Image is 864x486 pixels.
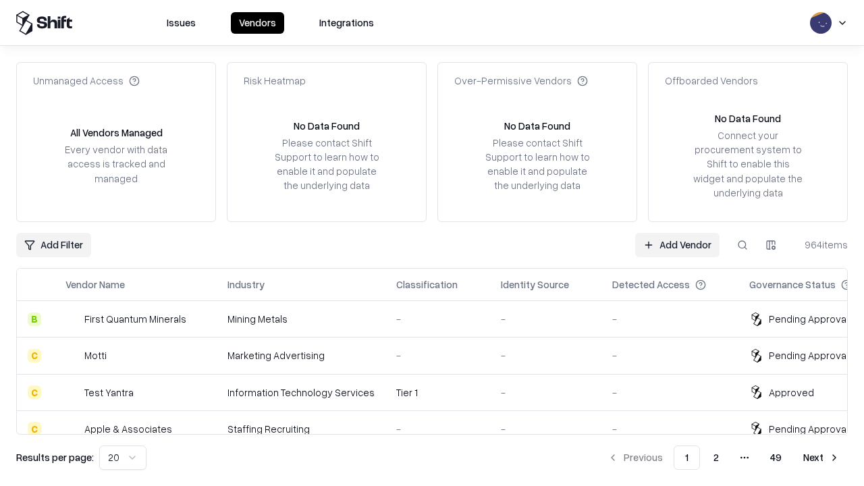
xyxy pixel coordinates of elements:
div: Every vendor with data access is tracked and managed [60,142,172,185]
div: C [28,349,41,362]
div: - [396,422,479,436]
button: Issues [159,12,204,34]
div: - [396,348,479,362]
div: Mining Metals [227,312,375,326]
div: Pending Approval [769,422,848,436]
button: Add Filter [16,233,91,257]
div: 964 items [794,238,848,252]
div: Pending Approval [769,312,848,326]
div: Marketing Advertising [227,348,375,362]
div: - [612,422,728,436]
div: Risk Heatmap [244,74,306,88]
div: Staffing Recruiting [227,422,375,436]
div: Offboarded Vendors [665,74,758,88]
div: Connect your procurement system to Shift to enable this widget and populate the underlying data [692,128,804,200]
div: - [501,422,591,436]
div: Industry [227,277,265,292]
div: - [501,348,591,362]
div: C [28,422,41,435]
div: Approved [769,385,814,400]
div: - [501,385,591,400]
div: Information Technology Services [227,385,375,400]
div: - [396,312,479,326]
img: Apple & Associates [65,422,79,435]
div: Classification [396,277,458,292]
img: Test Yantra [65,385,79,399]
div: Pending Approval [769,348,848,362]
div: Tier 1 [396,385,479,400]
img: Motti [65,349,79,362]
img: First Quantum Minerals [65,313,79,326]
div: No Data Found [715,111,781,126]
div: - [501,312,591,326]
div: Apple & Associates [84,422,172,436]
div: Test Yantra [84,385,134,400]
nav: pagination [599,446,848,470]
div: All Vendors Managed [70,126,163,140]
div: - [612,312,728,326]
button: 2 [703,446,730,470]
div: Vendor Name [65,277,125,292]
div: C [28,385,41,399]
div: No Data Found [294,119,360,133]
button: Integrations [311,12,382,34]
div: Over-Permissive Vendors [454,74,588,88]
button: Vendors [231,12,284,34]
div: No Data Found [504,119,570,133]
div: Identity Source [501,277,569,292]
div: Unmanaged Access [33,74,140,88]
div: Motti [84,348,107,362]
div: Detected Access [612,277,690,292]
button: Next [795,446,848,470]
button: 1 [674,446,700,470]
div: Governance Status [749,277,836,292]
button: 49 [759,446,792,470]
div: B [28,313,41,326]
a: Add Vendor [635,233,720,257]
div: Please contact Shift Support to learn how to enable it and populate the underlying data [481,136,593,193]
div: Please contact Shift Support to learn how to enable it and populate the underlying data [271,136,383,193]
div: - [612,385,728,400]
div: First Quantum Minerals [84,312,186,326]
div: - [612,348,728,362]
p: Results per page: [16,450,94,464]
